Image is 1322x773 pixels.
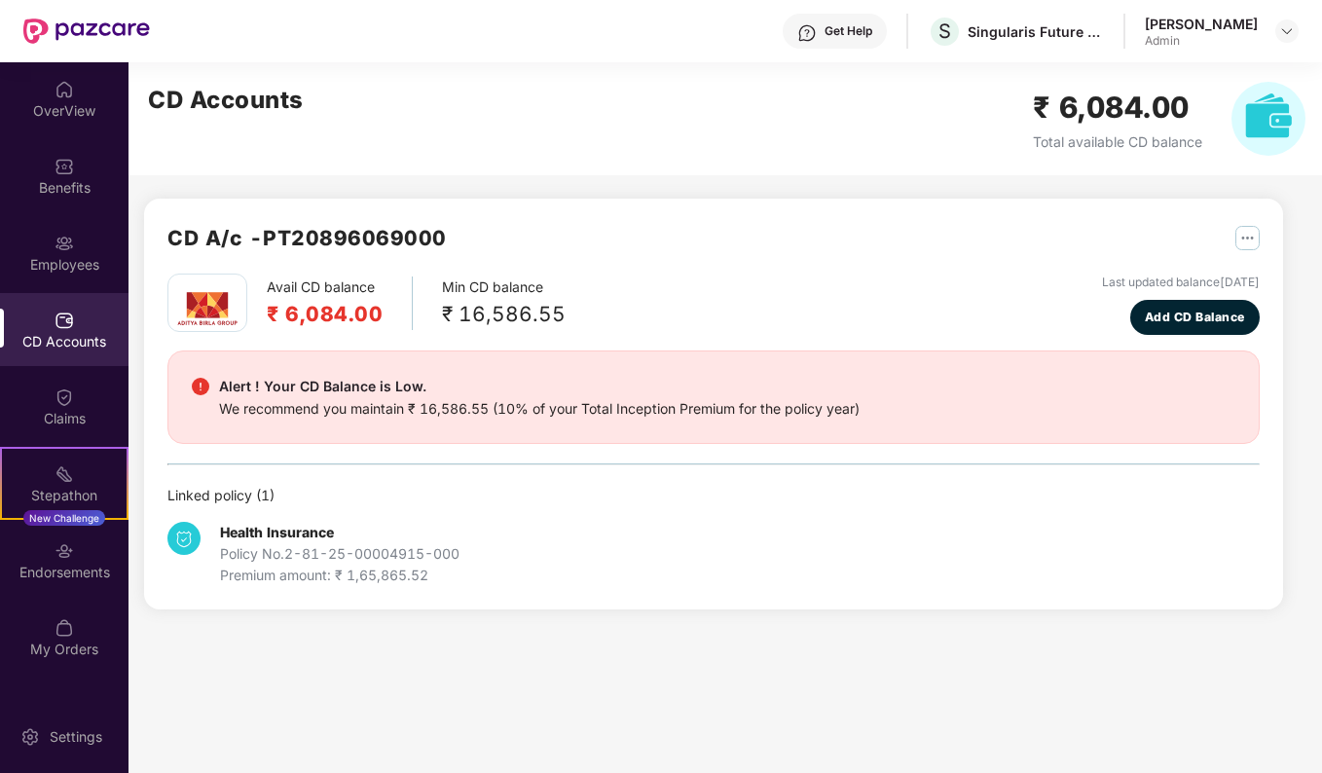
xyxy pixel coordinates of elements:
div: Stepathon [2,486,127,505]
div: Singularis Future Serv India Private Limited [968,22,1104,41]
span: Add CD Balance [1145,308,1245,326]
img: aditya.png [173,275,241,343]
div: We recommend you maintain ₹ 16,586.55 (10% of your Total Inception Premium for the policy year) [219,398,860,420]
img: svg+xml;base64,PHN2ZyBpZD0iRW1wbG95ZWVzIiB4bWxucz0iaHR0cDovL3d3dy53My5vcmcvMjAwMC9zdmciIHdpZHRoPS... [55,234,74,253]
img: svg+xml;base64,PHN2ZyBpZD0iQmVuZWZpdHMiIHhtbG5zPSJodHRwOi8vd3d3LnczLm9yZy8yMDAwL3N2ZyIgd2lkdGg9Ij... [55,157,74,176]
h2: CD Accounts [148,82,304,119]
img: svg+xml;base64,PHN2ZyB4bWxucz0iaHR0cDovL3d3dy53My5vcmcvMjAwMC9zdmciIHdpZHRoPSIyNSIgaGVpZ2h0PSIyNS... [1235,226,1260,250]
div: Linked policy ( 1 ) [167,485,1260,506]
b: Health Insurance [220,524,334,540]
div: Min CD balance [442,276,566,330]
img: svg+xml;base64,PHN2ZyB4bWxucz0iaHR0cDovL3d3dy53My5vcmcvMjAwMC9zdmciIHdpZHRoPSIyMSIgaGVpZ2h0PSIyMC... [55,464,74,484]
div: Last updated balance [DATE] [1102,274,1260,292]
img: New Pazcare Logo [23,18,150,44]
div: Get Help [825,23,872,39]
img: svg+xml;base64,PHN2ZyBpZD0iSG9tZSIgeG1sbnM9Imh0dHA6Ly93d3cudzMub3JnLzIwMDAvc3ZnIiB3aWR0aD0iMjAiIG... [55,80,74,99]
div: Alert ! Your CD Balance is Low. [219,375,860,398]
img: svg+xml;base64,PHN2ZyBpZD0iRHJvcGRvd24tMzJ4MzIiIHhtbG5zPSJodHRwOi8vd3d3LnczLm9yZy8yMDAwL3N2ZyIgd2... [1279,23,1295,39]
img: svg+xml;base64,PHN2ZyBpZD0iRGFuZ2VyX2FsZXJ0IiBkYXRhLW5hbWU9IkRhbmdlciBhbGVydCIgeG1sbnM9Imh0dHA6Ly... [192,378,209,395]
span: Total available CD balance [1033,133,1202,150]
h2: ₹ 6,084.00 [1033,85,1202,130]
div: Settings [44,727,108,747]
div: Admin [1145,33,1258,49]
img: svg+xml;base64,PHN2ZyBpZD0iQ2xhaW0iIHhtbG5zPSJodHRwOi8vd3d3LnczLm9yZy8yMDAwL3N2ZyIgd2lkdGg9IjIwIi... [55,387,74,407]
div: New Challenge [23,510,105,526]
img: svg+xml;base64,PHN2ZyBpZD0iSGVscC0zMngzMiIgeG1sbnM9Imh0dHA6Ly93d3cudzMub3JnLzIwMDAvc3ZnIiB3aWR0aD... [797,23,817,43]
img: svg+xml;base64,PHN2ZyB4bWxucz0iaHR0cDovL3d3dy53My5vcmcvMjAwMC9zdmciIHhtbG5zOnhsaW5rPSJodHRwOi8vd3... [1231,82,1305,156]
h2: ₹ 6,084.00 [267,298,383,330]
div: [PERSON_NAME] [1145,15,1258,33]
img: svg+xml;base64,PHN2ZyBpZD0iQ0RfQWNjb3VudHMiIGRhdGEtbmFtZT0iQ0QgQWNjb3VudHMiIHhtbG5zPSJodHRwOi8vd3... [55,311,74,330]
div: Premium amount: ₹ 1,65,865.52 [220,565,459,586]
img: svg+xml;base64,PHN2ZyBpZD0iU2V0dGluZy0yMHgyMCIgeG1sbnM9Imh0dHA6Ly93d3cudzMub3JnLzIwMDAvc3ZnIiB3aW... [20,727,40,747]
h2: CD A/c - PT20896069000 [167,222,447,254]
img: svg+xml;base64,PHN2ZyBpZD0iTXlfT3JkZXJzIiBkYXRhLW5hbWU9Ik15IE9yZGVycyIgeG1sbnM9Imh0dHA6Ly93d3cudz... [55,618,74,638]
span: S [938,19,951,43]
div: Policy No. 2-81-25-00004915-000 [220,543,459,565]
div: Avail CD balance [267,276,413,330]
img: svg+xml;base64,PHN2ZyB4bWxucz0iaHR0cDovL3d3dy53My5vcmcvMjAwMC9zdmciIHdpZHRoPSIzNCIgaGVpZ2h0PSIzNC... [167,522,201,555]
div: ₹ 16,586.55 [442,298,566,330]
button: Add CD Balance [1130,300,1260,335]
img: svg+xml;base64,PHN2ZyBpZD0iRW5kb3JzZW1lbnRzIiB4bWxucz0iaHR0cDovL3d3dy53My5vcmcvMjAwMC9zdmciIHdpZH... [55,541,74,561]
